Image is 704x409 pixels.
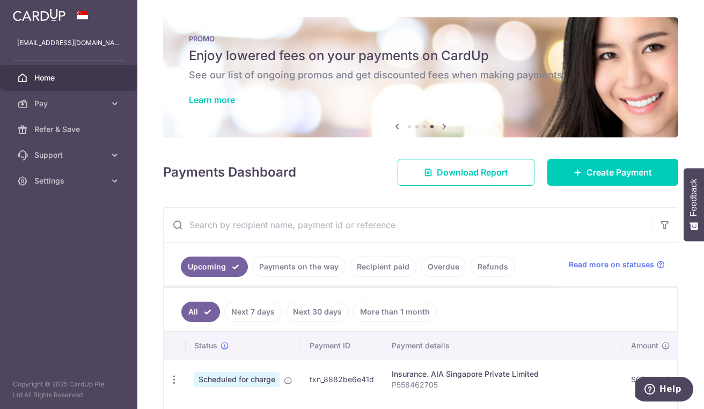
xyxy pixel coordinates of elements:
[392,369,614,379] div: Insurance. AIA Singapore Private Limited
[163,163,296,182] h4: Payments Dashboard
[194,372,280,387] span: Scheduled for charge
[286,302,349,322] a: Next 30 days
[684,168,704,241] button: Feedback - Show survey
[421,257,466,277] a: Overdue
[437,166,508,179] span: Download Report
[34,124,105,135] span: Refer & Save
[350,257,416,277] a: Recipient paid
[569,259,654,270] span: Read more on statuses
[17,38,120,48] p: [EMAIL_ADDRESS][DOMAIN_NAME]
[189,47,652,64] h5: Enjoy lowered fees on your payments on CardUp
[34,72,105,83] span: Home
[163,17,678,137] img: Latest Promos banner
[181,257,248,277] a: Upcoming
[181,302,220,322] a: All
[569,259,665,270] a: Read more on statuses
[353,302,437,322] a: More than 1 month
[622,360,684,399] td: SGD 36.93
[301,332,383,360] th: Payment ID
[471,257,515,277] a: Refunds
[13,9,65,21] img: CardUp
[383,332,622,360] th: Payment details
[34,150,105,160] span: Support
[34,176,105,186] span: Settings
[635,377,693,404] iframe: Opens a widget where you can find more information
[164,208,652,242] input: Search by recipient name, payment id or reference
[189,69,652,82] h6: See our list of ongoing promos and get discounted fees when making payments
[224,302,282,322] a: Next 7 days
[189,34,652,43] p: PROMO
[194,340,217,351] span: Status
[252,257,346,277] a: Payments on the way
[689,179,699,216] span: Feedback
[301,360,383,399] td: txn_8882be6e41d
[398,159,534,186] a: Download Report
[586,166,652,179] span: Create Payment
[189,94,235,105] a: Learn more
[631,340,658,351] span: Amount
[34,98,105,109] span: Pay
[547,159,678,186] a: Create Payment
[392,379,614,390] p: P558462705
